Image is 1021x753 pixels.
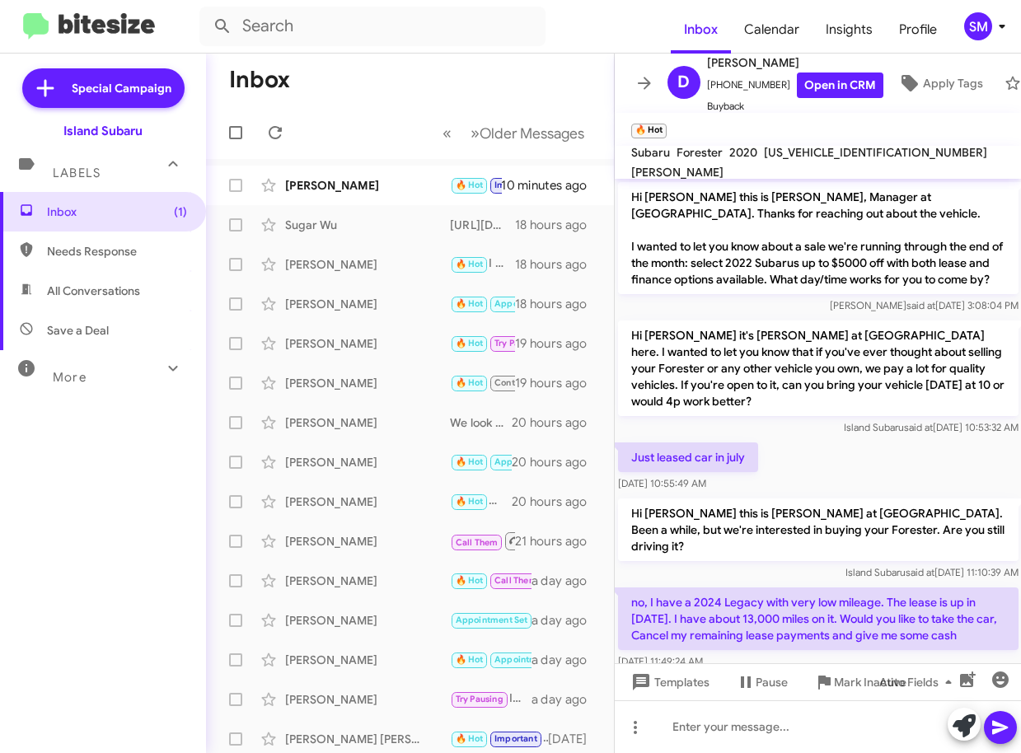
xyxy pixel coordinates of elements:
[515,296,601,312] div: 18 hours ago
[866,667,972,697] button: Auto Fields
[47,243,187,260] span: Needs Response
[461,116,594,150] button: Next
[456,575,484,586] span: 🔥 Hot
[229,67,290,93] h1: Inbox
[456,259,484,269] span: 🔥 Hot
[450,650,532,669] div: I understand! If you change your mind later, feel free to reach out. Have a great day!
[285,375,450,391] div: [PERSON_NAME]
[515,335,601,352] div: 19 hours ago
[494,654,567,665] span: Appointment Set
[480,124,584,143] span: Older Messages
[450,690,532,709] div: I can follow up with you then! If anything changes in the meantime, please feel free to reach out!
[456,377,484,388] span: 🔥 Hot
[456,180,484,190] span: 🔥 Hot
[63,123,143,139] div: Island Subaru
[285,256,450,273] div: [PERSON_NAME]
[618,477,706,489] span: [DATE] 10:55:49 AM
[450,452,512,471] div: Congratulations!
[450,217,515,233] div: [URL][DOMAIN_NAME]
[906,299,934,311] span: said at
[631,145,670,160] span: Subaru
[285,612,450,629] div: [PERSON_NAME]
[285,217,450,233] div: Sugar Wu
[671,6,731,54] a: Inbox
[450,255,515,274] div: I understand! How about we look at scheduling something in early October? Would that work for you?
[502,177,601,194] div: 10 minutes ago
[923,68,983,98] span: Apply Tags
[628,667,710,697] span: Templates
[443,123,452,143] span: «
[450,492,512,511] div: Great, if anything changes please feel free to reach out!
[285,493,450,510] div: [PERSON_NAME]
[450,729,548,748] div: No worries! How about I help you find a convenient time to visit? We can work around your schedule.
[618,587,1019,650] p: no, I have a 2024 Legacy with very low mileage. The lease is up in [DATE]. I have about 13,000 mi...
[450,414,512,431] div: We look forward to hearing from you!
[829,299,1018,311] span: [PERSON_NAME] [DATE] 3:08:04 PM
[883,68,996,98] button: Apply Tags
[199,7,546,46] input: Search
[707,98,883,115] span: Buyback
[456,733,484,744] span: 🔥 Hot
[834,667,906,697] span: Mark Inactive
[456,615,528,625] span: Appointment Set
[618,182,1019,294] p: Hi [PERSON_NAME] this is [PERSON_NAME], Manager at [GEOGRAPHIC_DATA]. Thanks for reaching out abo...
[512,414,601,431] div: 20 hours ago
[515,256,601,273] div: 18 hours ago
[285,335,450,352] div: [PERSON_NAME]
[512,454,601,470] div: 20 hours ago
[450,294,515,313] div: Okay no problem! Whenever you are ready please feel free to reach out!
[677,145,723,160] span: Forester
[450,373,515,392] div: Awe, thanks !!!!
[456,496,484,507] span: 🔥 Hot
[494,298,567,309] span: Appointment Set
[615,667,723,697] button: Templates
[618,320,1019,416] p: Hi [PERSON_NAME] it's [PERSON_NAME] at [GEOGRAPHIC_DATA] here. I wanted to let you know that if y...
[450,571,532,590] div: Yes!
[285,414,450,431] div: [PERSON_NAME]
[494,338,542,348] span: Try Pausing
[494,575,537,586] span: Call Them
[494,377,540,388] span: Contacted
[285,691,450,708] div: [PERSON_NAME]
[515,217,601,233] div: 18 hours ago
[723,667,801,697] button: Pause
[631,165,724,180] span: [PERSON_NAME]
[813,6,886,54] a: Insights
[285,296,450,312] div: [PERSON_NAME]
[886,6,950,54] span: Profile
[631,124,667,138] small: 🔥 Hot
[532,612,601,629] div: a day ago
[433,116,594,150] nav: Page navigation example
[731,6,813,54] span: Calendar
[22,68,185,108] a: Special Campaign
[950,12,1003,40] button: SM
[456,456,484,467] span: 🔥 Hot
[450,175,502,194] div: Hi [PERSON_NAME]. I have some time this morning. I didn't contact your staff though.
[433,116,461,150] button: Previous
[47,283,140,299] span: All Conversations
[456,338,484,348] span: 🔥 Hot
[456,537,499,548] span: Call Them
[471,123,480,143] span: »
[494,456,567,467] span: Appointment Set
[797,72,883,98] a: Open in CRM
[801,667,920,697] button: Mark Inactive
[707,53,883,72] span: [PERSON_NAME]
[532,691,601,708] div: a day ago
[53,370,87,385] span: More
[494,180,537,190] span: Important
[47,203,187,220] span: Inbox
[548,731,601,747] div: [DATE]
[285,731,450,747] div: [PERSON_NAME] [PERSON_NAME]
[903,421,932,433] span: said at
[456,654,484,665] span: 🔥 Hot
[618,498,1019,561] p: Hi [PERSON_NAME] this is [PERSON_NAME] at [GEOGRAPHIC_DATA]. Been a while, but we're interested i...
[515,375,601,391] div: 19 hours ago
[285,652,450,668] div: [PERSON_NAME]
[845,566,1018,578] span: Island Subaru [DATE] 11:10:39 AM
[515,533,601,550] div: 21 hours ago
[964,12,992,40] div: SM
[285,454,450,470] div: [PERSON_NAME]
